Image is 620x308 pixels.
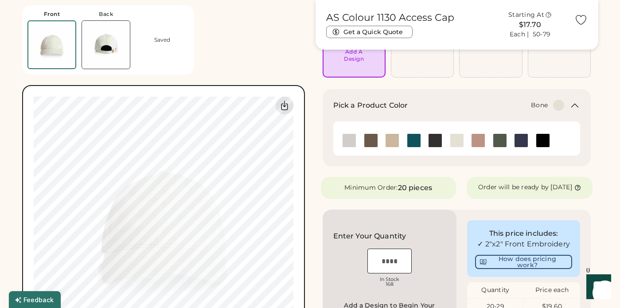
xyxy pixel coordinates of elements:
img: Midnight Blue Swatch Image [515,134,528,147]
div: Hazy Pink [472,134,485,147]
div: Each | 50-79 [510,30,550,39]
div: Starting At [508,11,544,19]
div: Download Front Mockup [276,97,293,114]
h2: Enter Your Quantity [333,231,406,242]
div: Add A Design [344,48,364,62]
div: Cypress [493,134,507,147]
div: $17.70 [491,19,569,30]
div: [DATE] [550,183,572,192]
img: AS Colour 1130 Ecru Front Thumbnail [28,21,75,68]
div: This price includes: [475,228,572,239]
h1: AS Colour 1130 Access Cap [326,12,454,24]
div: Back [99,11,113,18]
div: ✓ 2"x2" Front Embroidery [475,239,572,250]
div: Midnight Blue [515,134,528,147]
div: Quantity [467,286,523,295]
img: Atlantic Swatch Image [407,134,421,147]
button: How does pricing work? [475,255,572,269]
div: Black [536,134,550,147]
div: Ecru [450,134,464,147]
div: Price each [524,286,580,295]
div: Khaki [386,134,399,147]
div: Front [44,11,60,18]
img: Bone Swatch Image [343,134,356,147]
img: Hazy Pink Swatch Image [472,134,485,147]
iframe: Front Chat [578,268,616,306]
div: Saved [154,36,170,43]
img: Khaki Swatch Image [386,134,399,147]
div: Atlantic [407,134,421,147]
img: Ecru Swatch Image [450,134,464,147]
div: Order will be ready by [478,183,549,192]
img: Black Swatch Image [536,134,550,147]
h2: Pick a Product Color [333,100,408,111]
div: Bone [343,134,356,147]
div: Minimum Order: [344,183,398,192]
div: Coal [429,134,442,147]
div: 20 pieces [398,183,432,193]
button: Get a Quick Quote [326,26,413,38]
img: Coal Swatch Image [429,134,442,147]
div: In Stock 168 [367,277,412,287]
div: Bone [531,101,548,110]
img: AS Colour 1130 Ecru Back Thumbnail [82,21,130,69]
img: Walnut Swatch Image [364,134,378,147]
img: Cypress Swatch Image [493,134,507,147]
div: Walnut [364,134,378,147]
